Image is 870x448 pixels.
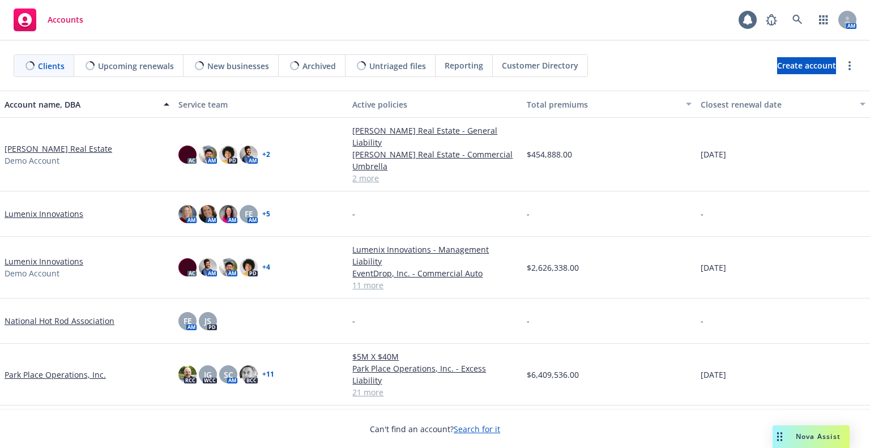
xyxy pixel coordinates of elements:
span: Customer Directory [502,59,578,71]
div: Service team [178,99,343,110]
a: + 11 [262,371,274,378]
span: Archived [302,60,336,72]
a: 11 more [352,279,517,291]
img: photo [240,365,258,383]
a: Create account [777,57,836,74]
a: 2 more [352,172,517,184]
span: [DATE] [701,148,726,160]
a: Lumenix Innovations - Management Liability [352,244,517,267]
a: 21 more [352,386,517,398]
a: Report a Bug [760,8,783,31]
a: + 5 [262,211,270,217]
div: Account name, DBA [5,99,157,110]
span: [DATE] [701,369,726,381]
img: photo [240,258,258,276]
img: photo [219,146,237,164]
a: Switch app [812,8,835,31]
span: - [527,315,530,327]
span: Untriaged files [369,60,426,72]
a: Accounts [9,4,88,36]
img: photo [240,146,258,164]
img: photo [178,146,197,164]
a: [PERSON_NAME] Real Estate [5,143,112,155]
button: Total premiums [522,91,696,118]
span: FE [184,315,192,327]
span: Reporting [445,59,483,71]
a: EventDrop, Inc. - Commercial Auto [352,267,517,279]
span: [DATE] [701,262,726,274]
a: + 4 [262,264,270,271]
a: Park Place Operations, Inc. [5,369,106,381]
span: Accounts [48,15,83,24]
span: JG [204,369,212,381]
img: photo [219,258,237,276]
a: Search [786,8,809,31]
button: Service team [174,91,348,118]
span: SC [224,369,233,381]
button: Active policies [348,91,522,118]
span: - [701,208,703,220]
a: + 2 [262,151,270,158]
a: [PERSON_NAME] Real Estate - Commercial Umbrella [352,148,517,172]
span: - [352,208,355,220]
span: Clients [38,60,65,72]
span: $6,409,536.00 [527,369,579,381]
img: photo [199,146,217,164]
div: Total premiums [527,99,679,110]
span: - [352,315,355,327]
a: Lumenix Innovations [5,208,83,220]
a: National Hot Rod Association [5,315,114,327]
div: Active policies [352,99,517,110]
span: Demo Account [5,267,59,279]
a: Search for it [454,424,500,434]
span: New businesses [207,60,269,72]
span: JS [204,315,211,327]
a: [PERSON_NAME] Real Estate - General Liability [352,125,517,148]
img: photo [219,205,237,223]
span: - [701,315,703,327]
span: Nova Assist [796,432,841,441]
button: Closest renewal date [696,91,870,118]
img: photo [199,258,217,276]
button: Nova Assist [773,425,850,448]
span: - [527,208,530,220]
span: FE [245,208,253,220]
div: Drag to move [773,425,787,448]
img: photo [178,365,197,383]
span: $2,626,338.00 [527,262,579,274]
img: photo [178,205,197,223]
span: Upcoming renewals [98,60,174,72]
span: Create account [777,55,836,76]
img: photo [178,258,197,276]
span: Demo Account [5,155,59,167]
a: Park Place Operations, Inc. - Excess Liability [352,362,517,386]
span: $454,888.00 [527,148,572,160]
a: $5M X $40M [352,351,517,362]
a: Lumenix Innovations [5,255,83,267]
div: Closest renewal date [701,99,853,110]
span: Can't find an account? [370,423,500,435]
a: more [843,59,856,72]
img: photo [199,205,217,223]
